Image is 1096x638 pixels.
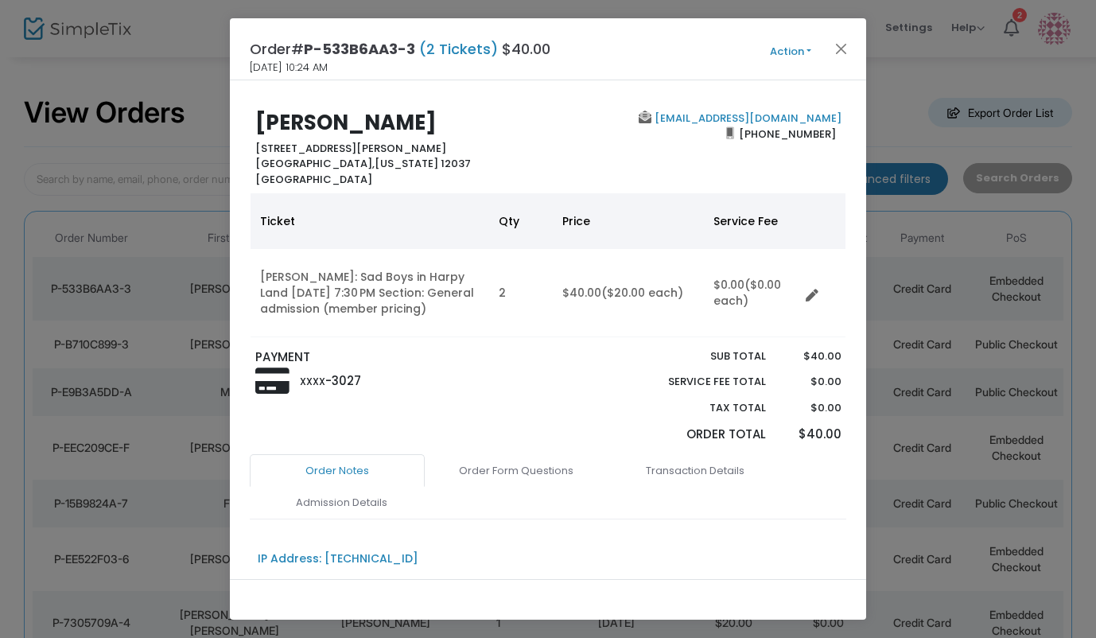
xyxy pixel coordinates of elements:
button: Action [743,43,838,60]
p: PAYMENT [255,348,541,367]
p: $0.00 [781,374,841,390]
th: Qty [489,193,553,249]
th: Service Fee [704,193,799,249]
td: [PERSON_NAME]: Sad Boys in Harpy Land [DATE] 7:30 PM Section: General admission (member pricing) [251,249,489,337]
th: Ticket [251,193,489,249]
span: [GEOGRAPHIC_DATA], [255,156,375,171]
span: ($20.00 each) [601,285,683,301]
td: 2 [489,249,553,337]
b: [PERSON_NAME] [255,108,437,137]
div: IP Address: [TECHNICAL_ID] [258,550,418,567]
p: Sub total [631,348,766,364]
th: Price [553,193,704,249]
b: [STREET_ADDRESS][PERSON_NAME] [US_STATE] 12037 [GEOGRAPHIC_DATA] [255,141,471,187]
td: $0.00 [704,249,799,337]
a: Admission Details [254,486,429,519]
a: Transaction Details [608,454,783,488]
span: P-533B6AA3-3 [304,39,415,59]
p: Order Total [631,426,766,444]
span: -3027 [325,372,361,389]
span: XXXX [300,375,325,388]
div: Data table [251,193,845,337]
a: Order Form Questions [429,454,604,488]
a: [EMAIL_ADDRESS][DOMAIN_NAME] [651,111,841,126]
div: PS21 Center for Contemporary Performance T&C accepted via checkbox [258,579,682,596]
td: $40.00 [553,249,704,337]
span: ($0.00 each) [713,277,781,309]
span: [DATE] 10:24 AM [250,60,328,76]
p: Tax Total [631,400,766,416]
p: Service Fee Total [631,374,766,390]
h4: Order# $40.00 [250,38,550,60]
span: (2 Tickets) [415,39,502,59]
p: $40.00 [781,348,841,364]
p: $40.00 [781,426,841,444]
button: Close [831,38,852,59]
p: $0.00 [781,400,841,416]
a: Order Notes [250,454,425,488]
span: [PHONE_NUMBER] [734,121,841,146]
